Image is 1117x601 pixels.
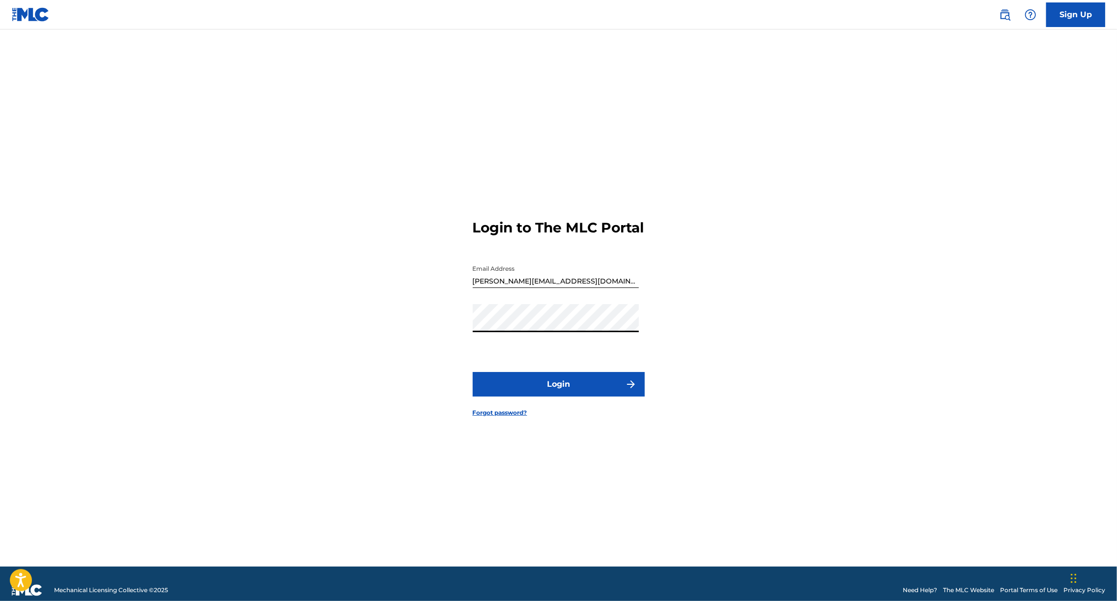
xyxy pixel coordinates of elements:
span: Mechanical Licensing Collective © 2025 [54,586,168,595]
img: logo [12,584,42,596]
a: Forgot password? [473,408,527,417]
button: Login [473,372,645,397]
a: Privacy Policy [1063,586,1105,595]
img: MLC Logo [12,7,50,22]
a: Sign Up [1046,2,1105,27]
a: Need Help? [903,586,937,595]
div: Drag [1071,564,1077,593]
a: The MLC Website [943,586,994,595]
div: Help [1021,5,1040,25]
h3: Login to The MLC Portal [473,219,644,236]
img: search [999,9,1011,21]
iframe: Chat Widget [1068,554,1117,601]
img: help [1025,9,1036,21]
a: Public Search [995,5,1015,25]
img: f7272a7cc735f4ea7f67.svg [625,378,637,390]
a: Portal Terms of Use [1000,586,1058,595]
